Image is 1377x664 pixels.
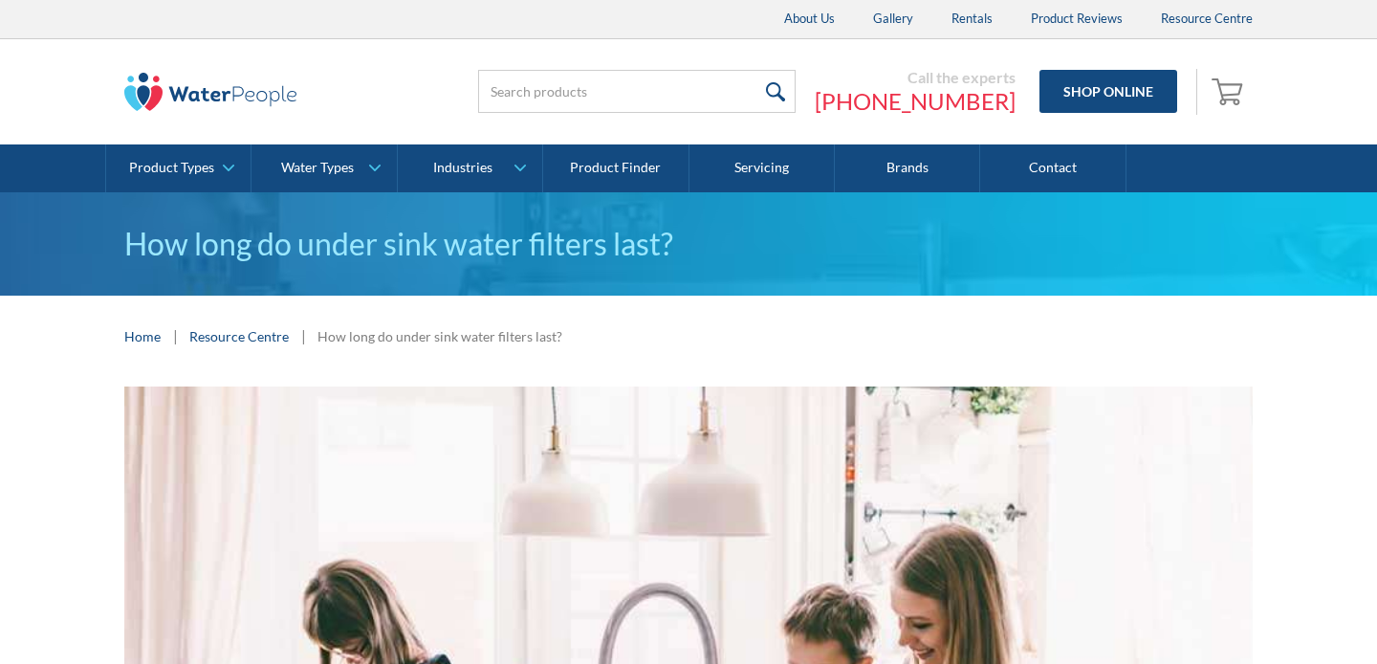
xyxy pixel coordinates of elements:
h1: How long do under sink water filters last? [124,221,1253,267]
a: Shop Online [1039,70,1177,113]
a: [PHONE_NUMBER] [815,87,1016,116]
a: Water Types [251,144,396,192]
div: Water Types [281,160,354,176]
img: shopping cart [1212,76,1248,106]
a: Resource Centre [189,326,289,346]
div: | [170,324,180,347]
img: The Water People [124,73,296,111]
a: Home [124,326,161,346]
a: Brands [835,144,980,192]
a: Product Finder [543,144,688,192]
div: Product Types [129,160,214,176]
div: How long do under sink water filters last? [317,326,562,346]
div: | [298,324,308,347]
a: Industries [398,144,542,192]
input: Search products [478,70,796,113]
a: Servicing [689,144,835,192]
div: Call the experts [815,68,1016,87]
div: Industries [433,160,492,176]
a: Contact [980,144,1126,192]
a: Product Types [106,144,251,192]
a: Open empty cart [1207,69,1253,115]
